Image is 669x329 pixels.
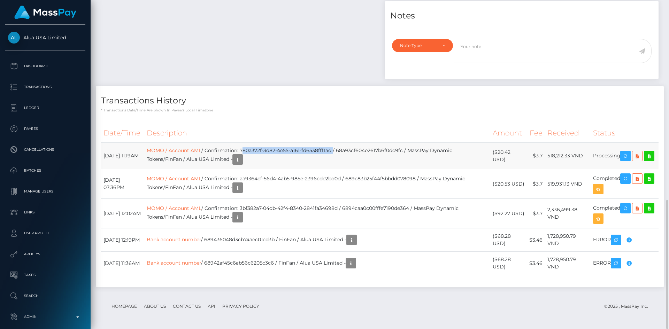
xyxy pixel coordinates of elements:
[5,78,85,96] a: Transactions
[144,124,490,143] th: Description
[8,186,83,197] p: Manage Users
[545,143,590,169] td: 518,212.33 VND
[527,143,545,169] td: $3.7
[8,61,83,71] p: Dashboard
[5,266,85,284] a: Taxes
[5,245,85,263] a: API Keys
[8,228,83,238] p: User Profile
[490,199,527,228] td: ($92.27 USD)
[144,199,490,228] td: / Confirmation: 3bf382a7-04db-42f4-8340-2841fa34698d / 6894caa0c00fffe7190de364 / MassPay Dynamic...
[5,162,85,179] a: Batches
[545,228,590,252] td: 1,728,950.79 VND
[8,32,20,44] img: Alua USA Limited
[392,39,453,52] button: Note Type
[400,43,437,48] div: Note Type
[8,124,83,134] p: Payees
[8,270,83,280] p: Taxes
[101,199,144,228] td: [DATE] 12:02AM
[591,124,659,143] th: Status
[5,308,85,326] a: Admin
[8,82,83,92] p: Transactions
[591,143,659,169] td: Processing
[545,199,590,228] td: 2,336,499.38 VND
[144,143,490,169] td: / Confirmation: 780a372f-3d82-4e55-a161-fd6538fff1ad / 68a93cf604e2617b6f0dc9fc / MassPay Dynamic...
[490,252,527,275] td: ($68.28 USD)
[5,183,85,200] a: Manage Users
[5,57,85,75] a: Dashboard
[591,169,659,199] td: Completed
[527,228,545,252] td: $3.46
[147,175,201,182] a: MOMO / Account AML
[8,165,83,176] p: Batches
[5,99,85,117] a: Ledger
[5,34,85,41] span: Alua USA Limited
[545,169,590,199] td: 519,931.13 VND
[220,301,262,312] a: Privacy Policy
[101,169,144,199] td: [DATE] 07:36PM
[8,207,83,218] p: Links
[390,10,653,22] h4: Notes
[527,124,545,143] th: Fee
[109,301,140,312] a: Homepage
[144,169,490,199] td: / Confirmation: aa9364cf-56d4-4ab5-985e-2396cde2bd0d / 689c83b25f44f5bbdd078098 / MassPay Dynamic...
[527,169,545,199] td: $3.7
[545,124,590,143] th: Received
[5,204,85,221] a: Links
[101,95,659,107] h4: Transactions History
[101,143,144,169] td: [DATE] 11:19AM
[147,147,201,154] a: MOMO / Account AML
[14,6,76,19] img: MassPay Logo
[490,124,527,143] th: Amount
[5,120,85,138] a: Payees
[490,143,527,169] td: ($20.42 USD)
[8,291,83,301] p: Search
[490,169,527,199] td: ($20.53 USD)
[5,287,85,305] a: Search
[8,249,83,259] p: API Keys
[170,301,203,312] a: Contact Us
[5,141,85,158] a: Cancellations
[527,199,545,228] td: $3.7
[144,228,490,252] td: / 689436048d3cb74aec01cd3b / FinFan / Alua USA Limited -
[147,236,201,243] a: Bank account number
[8,144,83,155] p: Cancellations
[604,303,653,310] div: © 2025 , MassPay Inc.
[101,124,144,143] th: Date/Time
[101,108,659,113] p: * Transactions date/time are shown in payee's local timezone
[545,252,590,275] td: 1,728,950.79 VND
[591,252,659,275] td: ERROR
[591,199,659,228] td: Completed
[101,252,144,275] td: [DATE] 11:36AM
[101,228,144,252] td: [DATE] 12:19PM
[490,228,527,252] td: ($68.28 USD)
[5,225,85,242] a: User Profile
[8,312,83,322] p: Admin
[527,252,545,275] td: $3.46
[141,301,169,312] a: About Us
[144,252,490,275] td: / 68942af45c6ab56c6205c3c6 / FinFan / Alua USA Limited -
[147,260,201,266] a: Bank account number
[205,301,218,312] a: API
[8,103,83,113] p: Ledger
[147,205,201,211] a: MOMO / Account AML
[591,228,659,252] td: ERROR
